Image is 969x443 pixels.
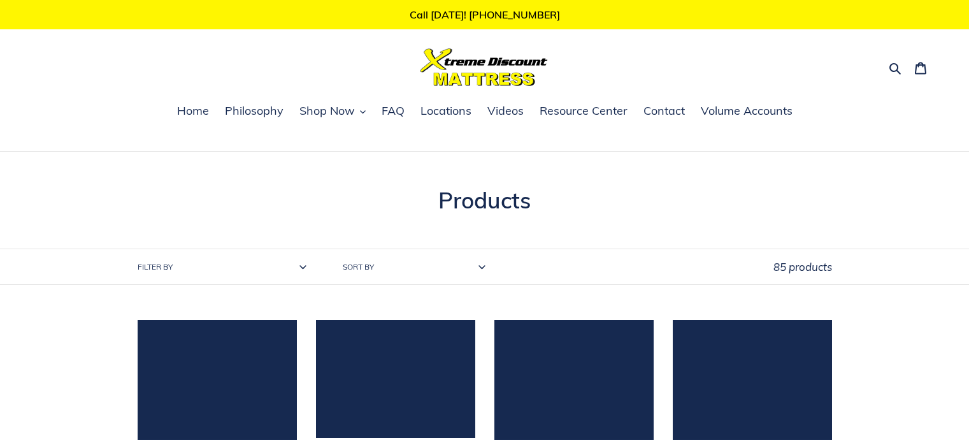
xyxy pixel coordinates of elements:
a: FAQ [375,102,411,121]
a: Home [171,102,215,121]
a: Locations [414,102,478,121]
span: Philosophy [225,103,284,119]
button: Shop Now [293,102,372,121]
span: Videos [487,103,524,119]
a: Videos [481,102,530,121]
a: Philosophy [219,102,290,121]
span: Shop Now [299,103,355,119]
a: Contact [637,102,691,121]
span: Contact [643,103,685,119]
span: FAQ [382,103,405,119]
a: Volume Accounts [694,102,799,121]
a: Resource Center [533,102,634,121]
span: Resource Center [540,103,628,119]
span: Volume Accounts [701,103,793,119]
label: Sort by [343,261,374,273]
label: Filter by [138,261,173,273]
span: Home [177,103,209,119]
img: Xtreme Discount Mattress [420,48,548,86]
span: 85 products [773,260,832,273]
span: Locations [420,103,471,119]
span: Products [438,186,531,214]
